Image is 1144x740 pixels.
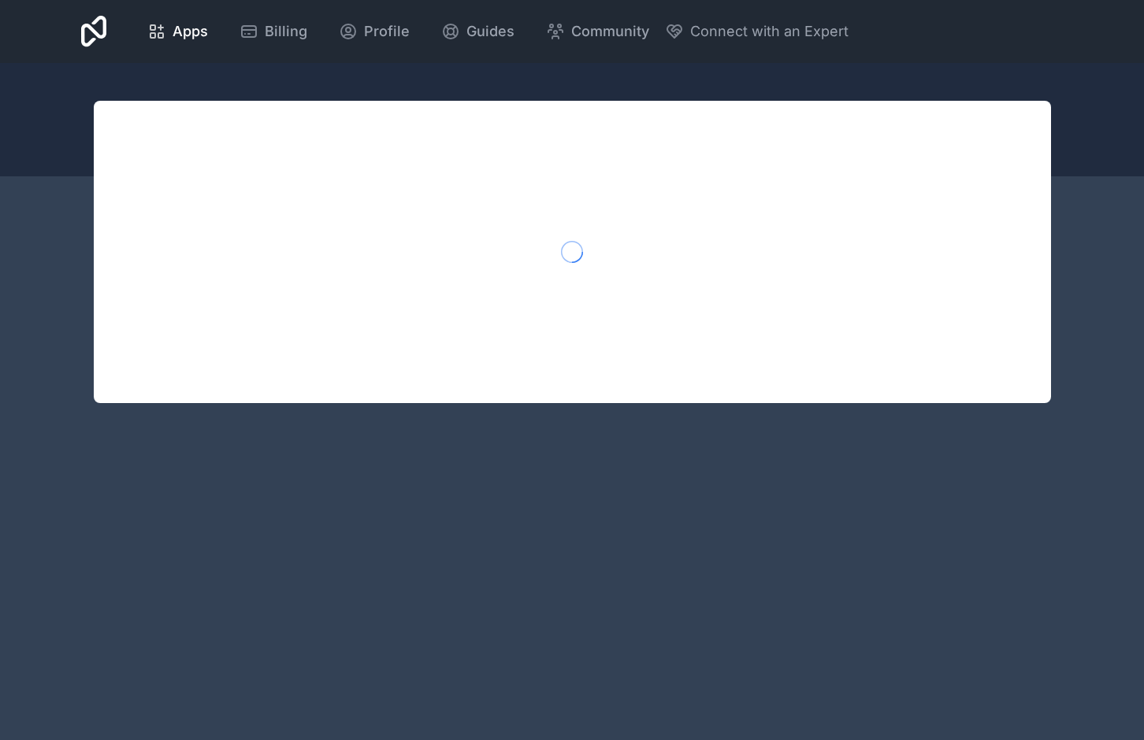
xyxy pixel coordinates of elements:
[690,20,849,43] span: Connect with an Expert
[466,20,514,43] span: Guides
[227,14,320,49] a: Billing
[429,14,527,49] a: Guides
[364,20,410,43] span: Profile
[571,20,649,43] span: Community
[326,14,422,49] a: Profile
[173,20,208,43] span: Apps
[265,20,307,43] span: Billing
[135,14,221,49] a: Apps
[533,14,662,49] a: Community
[665,20,849,43] button: Connect with an Expert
